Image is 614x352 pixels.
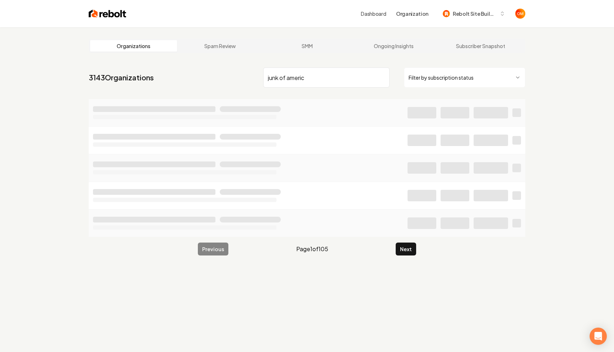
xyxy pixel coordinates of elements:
[263,67,390,88] input: Search by name or ID
[264,40,350,52] a: SMM
[392,7,433,20] button: Organization
[437,40,524,52] a: Subscriber Snapshot
[453,10,497,18] span: Rebolt Site Builder
[350,40,437,52] a: Ongoing Insights
[515,9,525,19] img: Omar Molai
[89,72,154,83] a: 3143Organizations
[89,9,126,19] img: Rebolt Logo
[296,245,328,253] span: Page 1 of 105
[515,9,525,19] button: Open user button
[443,10,450,17] img: Rebolt Site Builder
[177,40,264,52] a: Spam Review
[361,10,386,17] a: Dashboard
[90,40,177,52] a: Organizations
[590,328,607,345] div: Open Intercom Messenger
[396,243,416,255] button: Next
